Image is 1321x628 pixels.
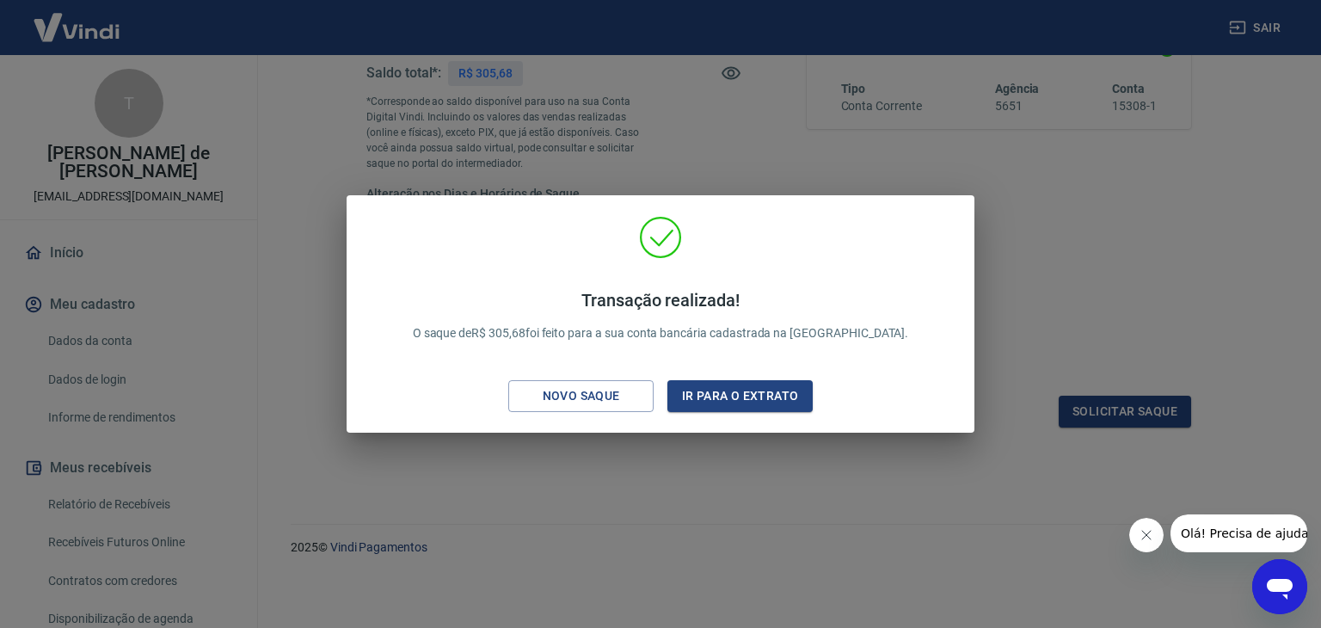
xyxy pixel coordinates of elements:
iframe: Fechar mensagem [1129,518,1164,552]
iframe: Mensagem da empresa [1170,514,1307,552]
iframe: Botão para abrir a janela de mensagens [1252,559,1307,614]
span: Olá! Precisa de ajuda? [10,12,144,26]
button: Novo saque [508,380,654,412]
button: Ir para o extrato [667,380,813,412]
h4: Transação realizada! [413,290,909,311]
div: Novo saque [522,385,641,407]
p: O saque de R$ 305,68 foi feito para a sua conta bancária cadastrada na [GEOGRAPHIC_DATA]. [413,290,909,342]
